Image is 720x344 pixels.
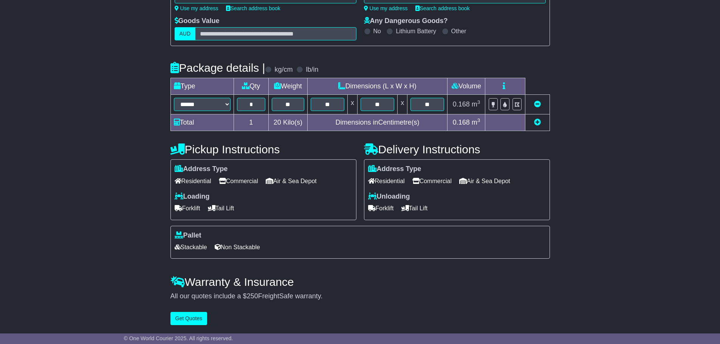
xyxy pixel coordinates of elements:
[234,114,269,131] td: 1
[412,175,452,187] span: Commercial
[170,78,234,95] td: Type
[175,165,228,173] label: Address Type
[307,78,447,95] td: Dimensions (L x W x H)
[175,5,218,11] a: Use my address
[364,143,550,156] h4: Delivery Instructions
[306,66,318,74] label: lb/in
[534,119,541,126] a: Add new item
[170,292,550,301] div: All our quotes include a $ FreightSafe warranty.
[124,335,233,341] span: © One World Courier 2025. All rights reserved.
[459,175,510,187] span: Air & Sea Depot
[226,5,280,11] a: Search address book
[364,17,448,25] label: Any Dangerous Goods?
[401,202,428,214] span: Tail Lift
[368,202,394,214] span: Forklift
[208,202,234,214] span: Tail Lift
[170,114,234,131] td: Total
[274,119,281,126] span: 20
[368,193,410,201] label: Unloading
[398,95,407,114] td: x
[170,312,207,325] button: Get Quotes
[368,165,421,173] label: Address Type
[175,241,207,253] span: Stackable
[269,114,308,131] td: Kilo(s)
[170,143,356,156] h4: Pickup Instructions
[368,175,405,187] span: Residential
[415,5,470,11] a: Search address book
[472,100,480,108] span: m
[175,175,211,187] span: Residential
[234,78,269,95] td: Qty
[534,100,541,108] a: Remove this item
[477,117,480,123] sup: 3
[451,28,466,35] label: Other
[477,99,480,105] sup: 3
[453,119,470,126] span: 0.168
[170,276,550,288] h4: Warranty & Insurance
[219,175,258,187] span: Commercial
[447,78,485,95] td: Volume
[269,78,308,95] td: Weight
[175,202,200,214] span: Forklift
[215,241,260,253] span: Non Stackable
[472,119,480,126] span: m
[347,95,357,114] td: x
[175,193,210,201] label: Loading
[453,100,470,108] span: 0.168
[364,5,408,11] a: Use my address
[175,27,196,40] label: AUD
[247,292,258,300] span: 250
[175,231,201,240] label: Pallet
[307,114,447,131] td: Dimensions in Centimetre(s)
[373,28,381,35] label: No
[274,66,293,74] label: kg/cm
[175,17,220,25] label: Goods Value
[170,62,265,74] h4: Package details |
[396,28,436,35] label: Lithium Battery
[266,175,317,187] span: Air & Sea Depot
